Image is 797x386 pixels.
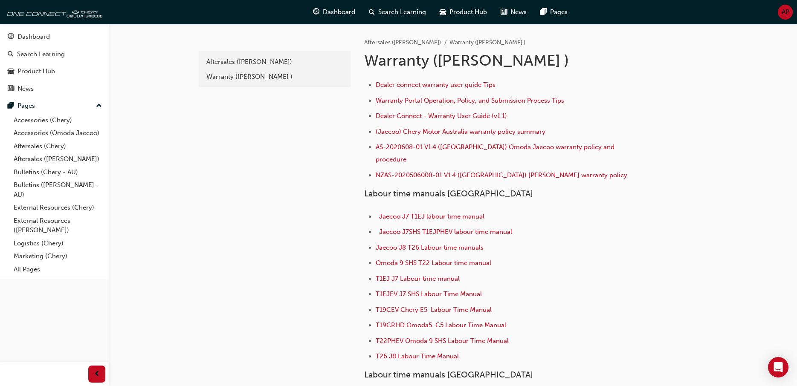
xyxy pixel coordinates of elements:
a: Warranty Portal Operation, Policy, and Submission Process Tips [376,97,564,104]
span: Dashboard [323,7,355,17]
a: search-iconSearch Learning [362,3,433,21]
span: search-icon [8,51,14,58]
div: Dashboard [17,32,50,42]
span: news-icon [8,85,14,93]
div: Aftersales ([PERSON_NAME]) [206,57,343,67]
a: Search Learning [3,46,105,62]
div: Warranty ([PERSON_NAME] ) [206,72,343,82]
a: T19CRHD Omoda5 C5 Labour Time Manual [376,321,506,329]
button: DashboardSearch LearningProduct HubNews [3,27,105,98]
a: Aftersales ([PERSON_NAME]) [10,153,105,166]
a: news-iconNews [494,3,533,21]
div: News [17,84,34,94]
div: Open Intercom Messenger [768,357,788,377]
a: News [3,81,105,97]
a: Dashboard [3,29,105,45]
a: Bulletins (Chery - AU) [10,166,105,179]
span: pages-icon [540,7,547,17]
span: Labour time manuals [GEOGRAPHIC_DATA] [364,370,533,380]
a: AS-2020608-01 V1.4 ([GEOGRAPHIC_DATA]) Omoda Jaecoo warranty policy and procedure [376,143,616,163]
a: Aftersales ([PERSON_NAME]) [364,39,441,46]
a: Aftersales ([PERSON_NAME]) [202,55,347,69]
button: Pages [3,98,105,114]
span: car-icon [440,7,446,17]
a: Warranty ([PERSON_NAME] ) [202,69,347,84]
span: News [510,7,527,17]
span: car-icon [8,68,14,75]
div: Search Learning [17,49,65,59]
span: prev-icon [94,369,100,380]
a: Accessories (Chery) [10,114,105,127]
span: Search Learning [378,7,426,17]
a: T19CEV Chery E5 Labour Time Manual [376,306,492,314]
a: Marketing (Chery) [10,250,105,263]
a: T1EJ J7 Labour time manual [376,275,460,282]
span: guage-icon [8,33,14,41]
img: oneconnect [4,3,102,20]
a: Omoda 9 SHS T22 Labour time manual [376,259,491,267]
a: Jaecoo J8 T26 Labour time manuals [376,244,484,251]
a: External Resources (Chery) [10,201,105,214]
a: Dealer connect warranty user guide Tips [376,81,496,89]
a: All Pages [10,263,105,276]
a: car-iconProduct Hub [433,3,494,21]
a: Jaecoo J7SHS T1EJPHEV labour time manual [379,228,512,236]
button: AP [778,5,793,20]
a: External Resources ([PERSON_NAME]) [10,214,105,237]
a: Dealer Connect - Warranty User Guide (v1.1) [376,112,507,120]
a: Accessories (Omoda Jaecoo) [10,127,105,140]
span: Labour time manuals [GEOGRAPHIC_DATA] [364,189,533,199]
span: pages-icon [8,102,14,110]
span: news-icon [501,7,507,17]
a: NZAS-2020506008-01 V1.4 ([GEOGRAPHIC_DATA]) [PERSON_NAME] warranty policy [376,171,627,179]
span: search-icon [369,7,375,17]
a: guage-iconDashboard [306,3,362,21]
span: guage-icon [313,7,319,17]
a: pages-iconPages [533,3,574,21]
span: Product Hub [449,7,487,17]
span: up-icon [96,101,102,112]
a: Product Hub [3,63,105,79]
li: Warranty ([PERSON_NAME] ) [449,38,525,48]
a: Aftersales (Chery) [10,140,105,153]
div: Product Hub [17,66,55,76]
div: Pages [17,101,35,111]
a: Logistics (Chery) [10,237,105,250]
h1: Warranty ([PERSON_NAME] ) [364,51,644,70]
a: (Jaecoo) Chery Motor Australia warranty policy summary [376,128,545,135]
a: T26 J8 Labour Time Manual [376,352,459,360]
a: Jaecoo J7 T1EJ labour time manual [379,213,484,220]
a: Bulletins ([PERSON_NAME] - AU) [10,179,105,201]
span: Pages [550,7,568,17]
span: AP [782,7,789,17]
a: T1EJEV J7 SHS Labour Time Manual [376,290,482,298]
a: T22PHEV Omoda 9 SHS Labour Time Manual [376,337,509,345]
